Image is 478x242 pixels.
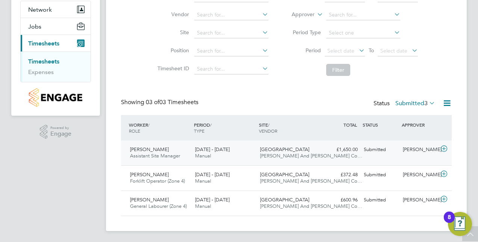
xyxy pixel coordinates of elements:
a: Expenses [28,68,54,76]
label: Site [155,29,189,36]
input: Search for... [326,10,400,20]
div: Timesheets [21,51,91,82]
span: [DATE] - [DATE] [195,146,230,153]
label: Position [155,47,189,54]
label: Submitted [395,100,435,107]
span: Jobs [28,23,41,30]
div: £372.48 [322,169,361,181]
div: PERIOD [192,118,257,138]
span: / [148,122,150,128]
button: Network [21,1,91,18]
span: 03 of [146,98,159,106]
span: General Labourer (Zone 4) [130,203,187,209]
span: Manual [195,153,211,159]
span: Manual [195,203,211,209]
a: Go to home page [20,88,91,107]
span: [GEOGRAPHIC_DATA] [260,171,309,178]
input: Search for... [194,28,268,38]
span: VENDOR [259,128,277,134]
img: countryside-properties-logo-retina.png [29,88,82,107]
label: Period [287,47,321,54]
label: Vendor [155,11,189,18]
div: Showing [121,98,200,106]
label: Period Type [287,29,321,36]
span: 3 [424,100,428,107]
input: Search for... [194,10,268,20]
span: Manual [195,178,211,184]
div: [PERSON_NAME] [400,169,439,181]
input: Select one [326,28,400,38]
span: To [366,45,376,55]
input: Search for... [194,64,268,74]
span: [PERSON_NAME] And [PERSON_NAME] Co… [260,178,362,184]
span: TOTAL [343,122,357,128]
div: WORKER [127,118,192,138]
button: Filter [326,64,350,76]
button: Open Resource Center, 8 new notifications [448,212,472,236]
label: Approver [281,11,315,18]
span: [PERSON_NAME] [130,197,169,203]
span: Powered by [50,125,71,131]
div: Submitted [361,194,400,206]
a: Powered byEngage [40,125,72,139]
div: Status [374,98,437,109]
span: Timesheets [28,40,59,47]
input: Search for... [194,46,268,56]
span: Forklift Operator (Zone 4) [130,178,185,184]
span: [DATE] - [DATE] [195,171,230,178]
span: TYPE [194,128,204,134]
span: Network [28,6,52,13]
div: 8 [448,217,451,227]
div: SITE [257,118,322,138]
span: / [268,122,269,128]
span: / [210,122,212,128]
span: [PERSON_NAME] [130,171,169,178]
div: Submitted [361,169,400,181]
div: [PERSON_NAME] [400,194,439,206]
span: [GEOGRAPHIC_DATA] [260,146,309,153]
span: Engage [50,131,71,137]
button: Timesheets [21,35,91,51]
button: Jobs [21,18,91,35]
span: [PERSON_NAME] And [PERSON_NAME] Co… [260,203,362,209]
div: £600.96 [322,194,361,206]
div: Submitted [361,144,400,156]
div: STATUS [361,118,400,132]
span: Assistant Site Manager [130,153,180,159]
span: ROLE [129,128,140,134]
div: APPROVER [400,118,439,132]
div: [PERSON_NAME] [400,144,439,156]
span: [GEOGRAPHIC_DATA] [260,197,309,203]
a: Timesheets [28,58,59,65]
span: [PERSON_NAME] [130,146,169,153]
label: Timesheet ID [155,65,189,72]
div: £1,650.00 [322,144,361,156]
span: [DATE] - [DATE] [195,197,230,203]
span: Select date [380,47,407,54]
span: [PERSON_NAME] And [PERSON_NAME] Co… [260,153,362,159]
span: 03 Timesheets [146,98,198,106]
span: Select date [327,47,354,54]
